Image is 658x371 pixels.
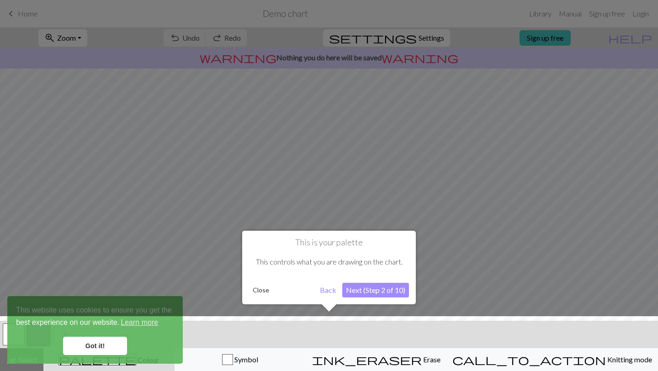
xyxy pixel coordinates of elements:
[249,248,409,276] div: This controls what you are drawing on the chart.
[316,283,340,297] button: Back
[249,283,273,297] button: Close
[342,283,409,297] button: Next (Step 2 of 10)
[249,238,409,248] h1: This is your palette
[242,231,416,304] div: This is your palette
